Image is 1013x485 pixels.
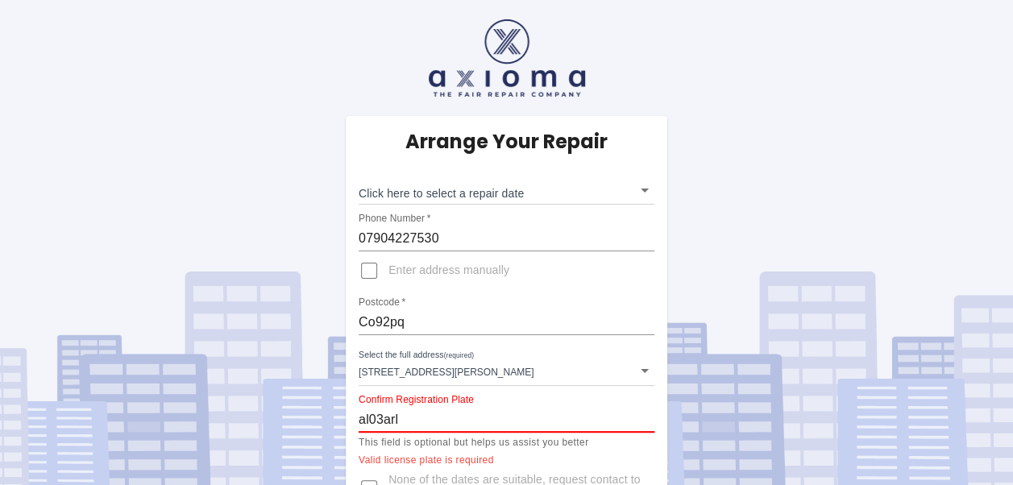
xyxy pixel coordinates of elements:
[359,212,430,226] label: Phone Number
[388,263,509,279] span: Enter address manually
[359,349,474,362] label: Select the full address
[359,392,474,406] label: Confirm Registration Plate
[359,435,654,451] p: This field is optional but helps us assist you better
[444,352,474,359] small: (required)
[359,356,654,385] div: [STREET_ADDRESS][PERSON_NAME]
[429,19,585,97] img: axioma
[405,129,608,155] h5: Arrange Your Repair
[359,296,405,309] label: Postcode
[359,453,654,469] p: Valid license plate is required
